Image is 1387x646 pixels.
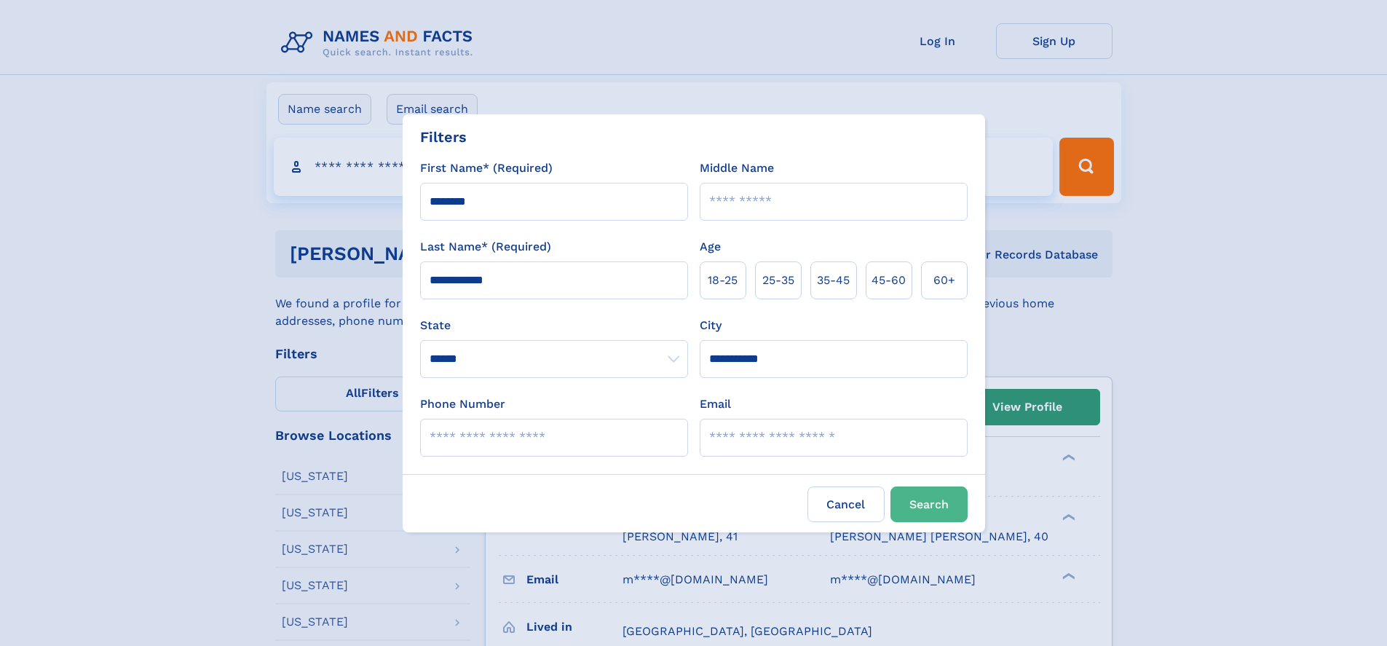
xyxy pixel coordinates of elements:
label: Last Name* (Required) [420,238,551,256]
label: Cancel [807,487,885,522]
label: Age [700,238,721,256]
label: Phone Number [420,395,505,413]
label: First Name* (Required) [420,159,553,177]
span: 25‑35 [762,272,794,289]
span: 45‑60 [872,272,906,289]
button: Search [890,487,968,522]
span: 18‑25 [708,272,738,289]
label: Email [700,395,731,413]
div: Filters [420,126,467,148]
label: State [420,317,688,334]
span: 35‑45 [817,272,850,289]
label: City [700,317,722,334]
label: Middle Name [700,159,774,177]
span: 60+ [933,272,955,289]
